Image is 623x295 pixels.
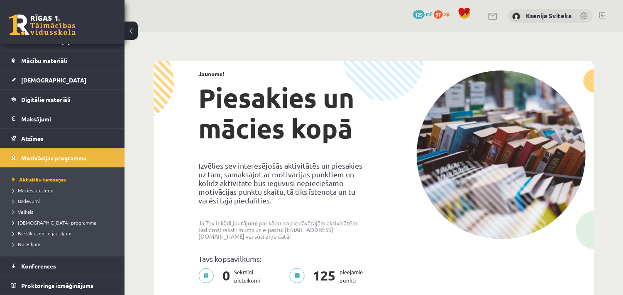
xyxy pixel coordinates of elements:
span: Noteikumi [12,241,42,247]
span: 125 [309,268,340,285]
a: Aktuālās kampaņas [12,176,116,183]
span: Mācību materiāli [21,57,67,64]
p: Tavs kopsavilkums: [198,254,368,263]
a: Mācies un ziedo [12,186,116,194]
h1: Piesakies un mācies kopā [198,82,368,144]
span: 97 [434,10,443,19]
span: Uzdevumi [12,198,40,204]
span: [DEMOGRAPHIC_DATA] programma [12,219,96,226]
span: Aktuālās kampaņas [12,176,66,183]
a: Uzdevumi [12,197,116,205]
span: Konferences [21,262,56,270]
span: Digitālie materiāli [21,96,71,103]
span: Mācies un ziedo [12,187,54,193]
a: Noteikumi [12,240,116,248]
img: Ksenija Sviteka [512,12,520,21]
a: Proktoringa izmēģinājums [11,276,114,295]
a: 125 mP [413,10,432,17]
a: 97 xp [434,10,454,17]
span: 0 [218,268,234,285]
p: Izvēlies sev interesējošās aktivitātēs un piesakies uz tām, samaksājot ar motivācijas punktiem un... [198,161,368,205]
a: Maksājumi [11,109,114,128]
a: Biežāk uzdotie jautājumi [12,230,116,237]
a: Rīgas 1. Tālmācības vidusskola [9,15,76,35]
a: Atzīmes [11,129,114,148]
span: [DEMOGRAPHIC_DATA] [21,76,86,84]
span: Biežāk uzdotie jautājumi [12,230,73,237]
span: mP [426,10,432,17]
p: Ja Tev ir kādi jautājumi par kādu no piedāvātajām aktivitātēm, tad droši raksti mums uz e-pastu: ... [198,220,368,239]
span: Atzīmes [21,135,44,142]
a: Ksenija Sviteka [526,12,572,20]
legend: Maksājumi [21,109,114,128]
a: [DEMOGRAPHIC_DATA] programma [12,219,116,226]
a: Motivācijas programma [11,148,114,167]
span: 125 [413,10,425,19]
p: pieejamie punkti [289,268,368,285]
span: Proktoringa izmēģinājums [21,282,93,289]
a: Mācību materiāli [11,51,114,70]
span: xp [444,10,450,17]
a: Digitālie materiāli [11,90,114,109]
a: Veikals [12,208,116,215]
strong: Jaunums! [198,70,224,77]
a: Konferences [11,256,114,276]
p: Sekmīgi pieteikumi [198,268,265,285]
span: Motivācijas programma [21,154,87,162]
a: [DEMOGRAPHIC_DATA] [11,70,114,89]
img: campaign-image-1c4f3b39ab1f89d1fca25a8facaab35ebc8e40cf20aedba61fd73fb4233361ac.png [416,70,586,239]
span: Veikals [12,208,33,215]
